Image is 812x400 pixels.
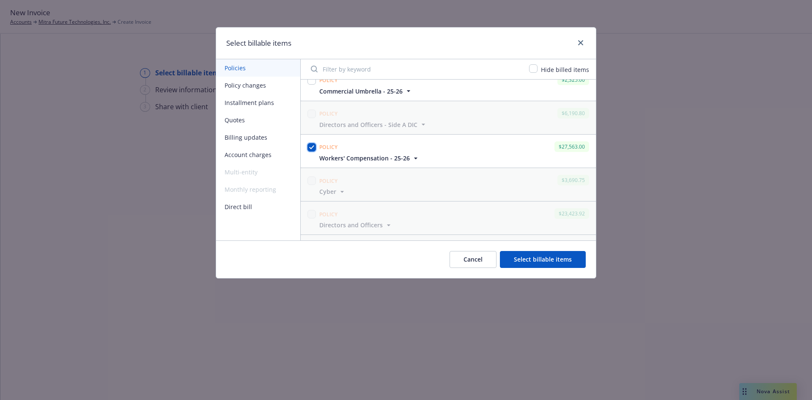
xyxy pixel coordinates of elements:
button: Commercial Umbrella - 25-26 [319,87,413,96]
span: Commercial Umbrella - 25-26 [319,87,403,96]
span: Policy [319,143,338,151]
button: Policy changes [216,77,300,94]
div: $23,423.92 [554,208,589,219]
button: Policies [216,59,300,77]
button: Select billable items [500,251,586,268]
span: Policy$6,190.80Directors and Officers - Side A DIC [301,101,596,134]
button: Workers' Compensation - 25-26 [319,154,420,163]
button: Directors and Officers [319,221,393,229]
span: Policy$3,690.75Cyber [301,168,596,201]
div: $2,325.00 [557,74,589,85]
span: Policy [319,110,338,117]
span: Policy$23,423.92Directors and Officers [301,201,596,234]
button: Quotes [216,111,300,129]
span: Directors and Officers [319,221,383,229]
button: Cancel [450,251,497,268]
div: $27,563.00 [554,141,589,152]
span: Policy [319,77,338,84]
span: Workers' Compensation - 25-26 [319,154,410,163]
span: Monthly reporting [216,181,300,198]
button: Account charges [216,146,300,163]
h1: Select billable items [226,38,291,49]
input: Filter by keyword [306,61,524,77]
div: $3,690.75 [557,175,589,185]
button: Installment plans [216,94,300,111]
span: Hide billed items [541,66,589,74]
span: Policy [319,211,338,218]
button: Direct bill [216,198,300,215]
span: Policy [319,177,338,185]
span: Multi-entity [216,163,300,181]
button: Directors and Officers - Side A DIC [319,120,428,129]
button: Billing updates [216,129,300,146]
span: Cyber [319,187,336,196]
span: Directors and Officers - Side A DIC [319,120,417,129]
div: $6,190.80 [557,108,589,119]
a: close [576,38,586,48]
button: Cyber [319,187,346,196]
